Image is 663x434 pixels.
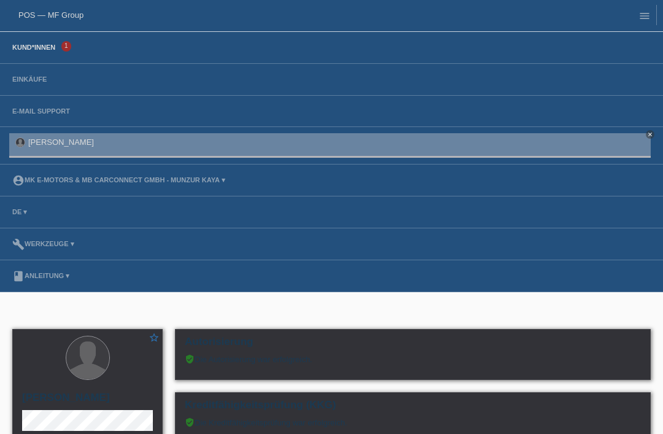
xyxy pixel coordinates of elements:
[22,392,153,410] h2: [PERSON_NAME]
[185,417,195,427] i: verified_user
[6,44,61,51] a: Kund*innen
[6,272,76,279] a: bookAnleitung ▾
[185,354,195,364] i: verified_user
[632,12,657,19] a: menu
[185,399,641,417] h2: Kreditfähigkeitsprüfung (KKG)
[638,10,651,22] i: menu
[12,174,25,187] i: account_circle
[149,332,160,343] i: star_border
[61,41,71,52] span: 1
[28,138,94,147] a: [PERSON_NAME]
[6,240,80,247] a: buildWerkzeuge ▾
[646,130,654,139] a: close
[647,131,653,138] i: close
[6,176,231,184] a: account_circleMK E-MOTORS & MB CarConnect GmbH - Munzur Kaya ▾
[12,238,25,250] i: build
[185,354,641,364] div: Die Autorisierung war erfolgreich.
[185,336,641,354] h2: Autorisierung
[6,208,33,215] a: DE ▾
[6,107,76,115] a: E-Mail Support
[12,270,25,282] i: book
[149,332,160,345] a: star_border
[18,10,83,20] a: POS — MF Group
[6,76,53,83] a: Einkäufe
